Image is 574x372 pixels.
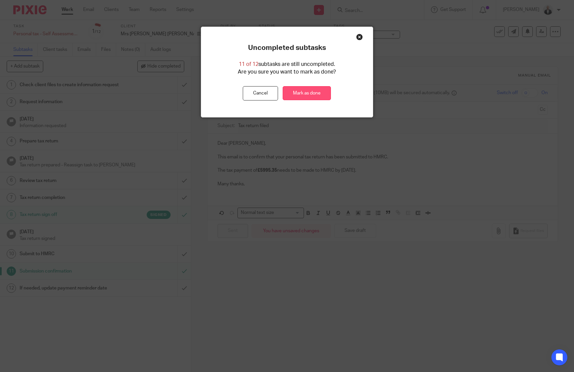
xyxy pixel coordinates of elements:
[243,86,278,100] button: Cancel
[239,61,335,68] p: subtasks are still uncompleted.
[283,86,331,100] a: Mark as done
[356,34,363,40] div: Close this dialog window
[238,68,336,76] p: Are you sure you want to mark as done?
[239,62,258,67] span: 11 of 12
[248,44,326,52] p: Uncompleted subtasks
